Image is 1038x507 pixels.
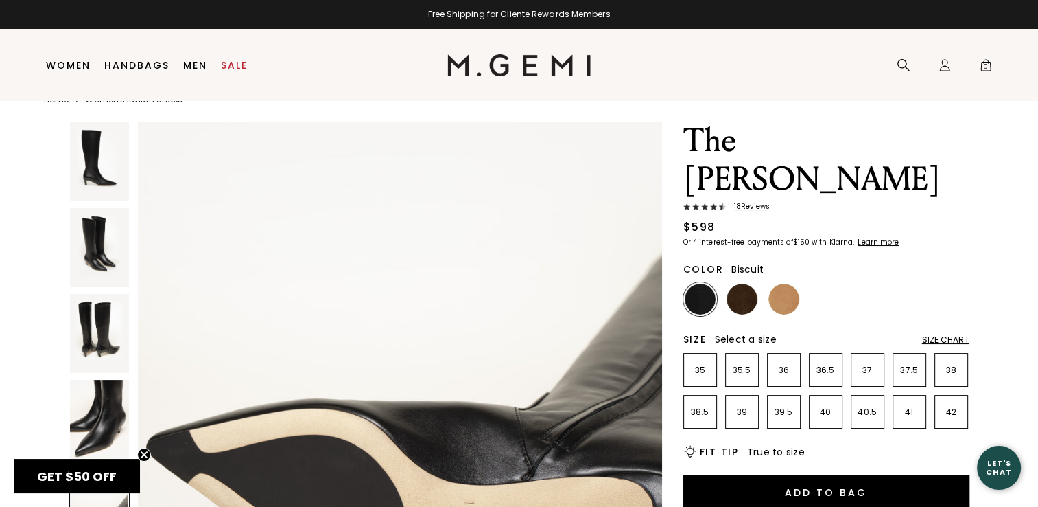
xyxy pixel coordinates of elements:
span: 18 Review s [726,203,770,211]
span: True to size [747,445,805,459]
img: M.Gemi [447,54,591,76]
div: $598 [683,219,716,236]
p: 36 [768,365,800,376]
div: Let's Chat [977,459,1021,476]
p: 38 [935,365,967,376]
p: 39.5 [768,407,800,418]
img: Black [685,284,716,315]
p: 40 [810,407,842,418]
a: Men [183,60,207,71]
h1: The [PERSON_NAME] [683,122,969,199]
a: Sale [221,60,248,71]
klarna-placement-style-cta: Learn more [858,237,899,247]
p: 35.5 [726,365,758,376]
img: Biscuit [768,284,799,315]
klarna-placement-style-body: Or 4 interest-free payments of [683,237,793,247]
a: Handbags [104,60,169,71]
span: Select a size [715,333,777,346]
img: The Tina [70,294,129,373]
p: 41 [893,407,925,418]
h2: Color [683,264,724,275]
p: 40.5 [851,407,884,418]
span: 0 [979,61,993,75]
p: 38.5 [684,407,716,418]
a: Women [46,60,91,71]
p: 35 [684,365,716,376]
klarna-placement-style-body: with Klarna [812,237,856,247]
p: 37.5 [893,365,925,376]
button: Close teaser [137,448,151,462]
p: 42 [935,407,967,418]
p: 36.5 [810,365,842,376]
img: The Tina [70,208,129,287]
span: GET $50 OFF [37,468,117,485]
span: Biscuit [731,262,764,276]
img: The Tina [70,380,129,459]
a: 18Reviews [683,203,969,214]
div: GET $50 OFFClose teaser [14,459,140,493]
h2: Size [683,334,707,345]
klarna-placement-style-amount: $150 [793,237,810,247]
img: Chocolate [727,284,757,315]
p: 37 [851,365,884,376]
img: The Tina [70,122,129,201]
h2: Fit Tip [700,447,739,458]
div: Size Chart [922,335,969,346]
a: Learn more [856,238,899,247]
p: 39 [726,407,758,418]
